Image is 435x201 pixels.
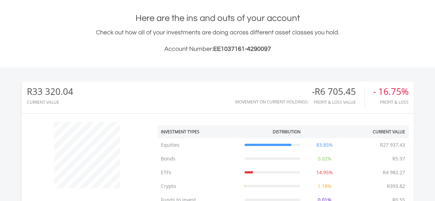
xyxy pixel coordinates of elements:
[157,166,241,179] td: ETFs
[157,125,241,138] th: Investment Types
[27,87,73,97] div: R33 320.04
[312,100,365,104] div: Profit & Loss Value
[22,12,414,24] h1: Here are the ins and outs of your account
[346,125,409,138] th: Current Value
[304,152,346,166] td: 0.02%
[157,152,241,166] td: Bonds
[22,44,414,54] h3: Account Number:
[304,166,346,179] td: 14.95%
[377,138,409,152] td: R27 937.43
[312,87,365,97] div: -R6 705.45
[383,179,409,193] td: R393.82
[213,46,271,52] span: EE1037161-4290097
[157,138,241,152] td: Equities
[304,138,346,152] td: 83.85%
[389,152,409,166] td: R5.97
[373,100,409,104] div: Profit & Loss
[22,28,414,54] div: Check out how all of your investments are doing across different asset classes you hold.
[373,87,409,97] div: - 16.75%
[379,166,409,179] td: R4 982.27
[27,100,73,104] div: CURRENT VALUE
[235,100,308,104] div: Movement on Current Holdings:
[157,179,241,193] td: Crypto
[304,179,346,193] td: 1.18%
[272,129,300,135] div: Distribution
